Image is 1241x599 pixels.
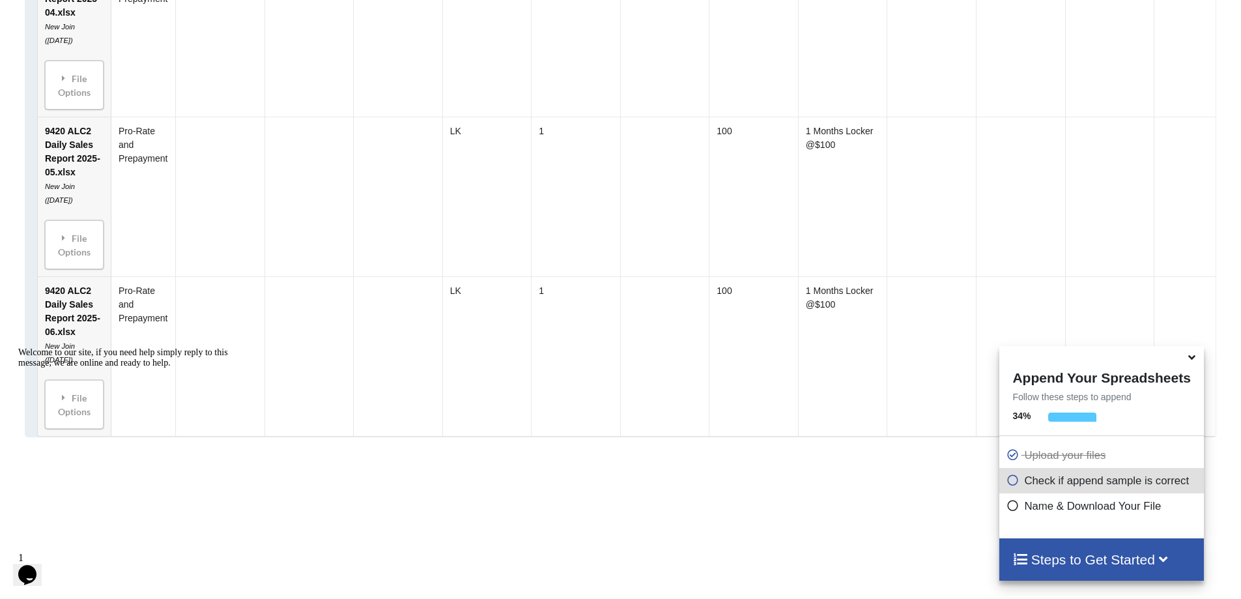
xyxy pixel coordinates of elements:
[1006,498,1200,514] p: Name & Download Your File
[13,547,55,586] iframe: chat widget
[38,117,111,276] td: 9420 ALC2 Daily Sales Report 2025-05.xlsx
[111,117,175,276] td: Pro-Rate and Prepayment
[442,117,532,276] td: LK
[1006,473,1200,489] p: Check if append sample is correct
[45,23,75,44] i: New Join ([DATE])
[709,117,799,276] td: 100
[49,65,100,106] div: File Options
[709,276,799,436] td: 100
[5,5,215,25] span: Welcome to our site, if you need help simply reply to this message, we are online and ready to help.
[999,390,1203,403] p: Follow these steps to append
[1012,411,1031,421] b: 34 %
[1012,551,1190,568] h4: Steps to Get Started
[49,224,100,265] div: File Options
[1006,447,1200,463] p: Upload your files
[45,183,75,204] i: New Join ([DATE])
[13,342,248,540] iframe: chat widget
[111,276,175,436] td: Pro-Rate and Prepayment
[999,366,1203,386] h4: Append Your Spreadsheets
[798,276,887,436] td: 1 Months Locker @$100
[38,276,111,436] td: 9420 ALC2 Daily Sales Report 2025-06.xlsx
[442,276,532,436] td: LK
[532,276,621,436] td: 1
[798,117,887,276] td: 1 Months Locker @$100
[5,5,240,26] div: Welcome to our site, if you need help simply reply to this message, we are online and ready to help.
[532,117,621,276] td: 1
